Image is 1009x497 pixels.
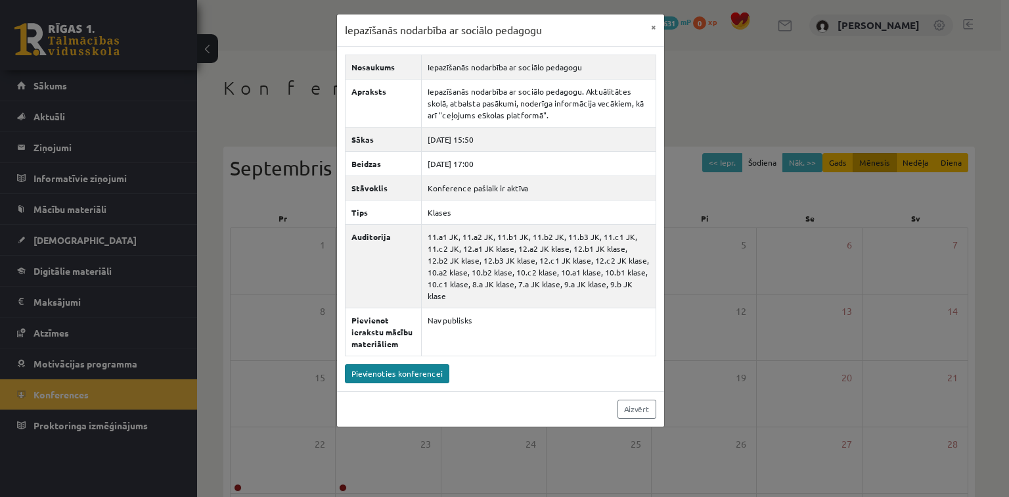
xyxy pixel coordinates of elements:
th: Pievienot ierakstu mācību materiāliem [346,308,422,356]
th: Beidzas [346,151,422,176]
td: Iepazīšanās nodarbība ar sociālo pedagogu. Aktuālitātes skolā, atbalsta pasākumi, noderīga inform... [422,79,656,127]
td: Nav publisks [422,308,656,356]
th: Nosaukums [346,55,422,79]
td: Klases [422,200,656,224]
h3: Iepazīšanās nodarbība ar sociālo pedagogu [345,22,542,38]
th: Apraksts [346,79,422,127]
a: Aizvērt [617,400,656,419]
td: [DATE] 17:00 [422,151,656,176]
th: Tips [346,200,422,224]
td: Konference pašlaik ir aktīva [422,176,656,200]
th: Stāvoklis [346,176,422,200]
th: Auditorija [346,224,422,308]
td: [DATE] 15:50 [422,127,656,151]
td: Iepazīšanās nodarbība ar sociālo pedagogu [422,55,656,79]
th: Sākas [346,127,422,151]
button: × [643,14,664,39]
td: 11.a1 JK, 11.a2 JK, 11.b1 JK, 11.b2 JK, 11.b3 JK, 11.c1 JK, 11.c2 JK, 12.a1 JK klase, 12.a2 JK kl... [422,224,656,308]
a: Pievienoties konferencei [345,364,449,383]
